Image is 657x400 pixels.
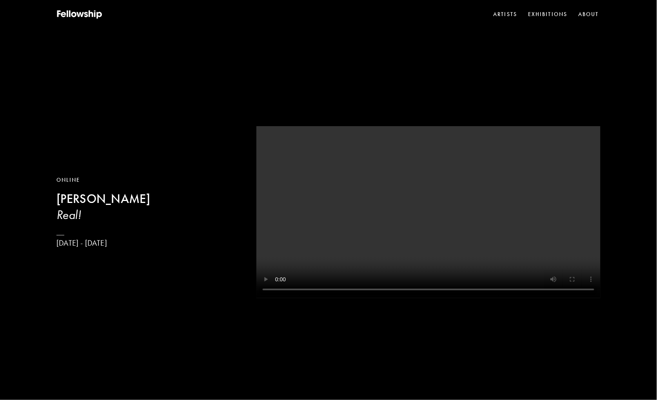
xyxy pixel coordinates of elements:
[56,238,150,248] p: [DATE] - [DATE]
[492,9,519,20] a: Artists
[56,207,150,223] h3: Real!
[56,191,150,206] b: [PERSON_NAME]
[56,176,150,185] div: Online
[56,176,150,248] a: Online[PERSON_NAME]Real![DATE] - [DATE]
[577,9,601,20] a: About
[526,9,569,20] a: Exhibitions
